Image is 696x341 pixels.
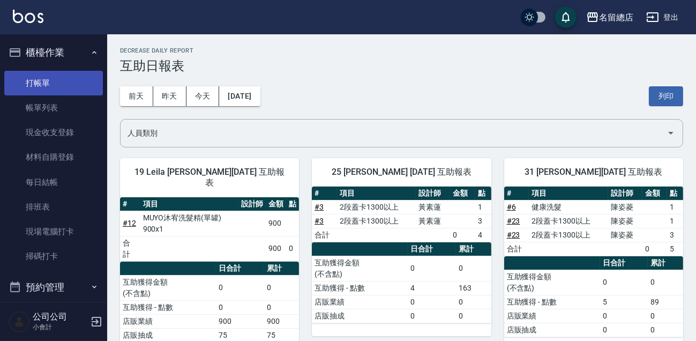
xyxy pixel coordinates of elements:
[529,200,608,214] td: 健康洗髮
[286,197,299,211] th: 點
[120,47,683,54] h2: Decrease Daily Report
[264,300,300,314] td: 0
[667,242,683,256] td: 5
[667,228,683,242] td: 3
[266,211,286,236] td: 900
[125,124,662,143] input: 人員名稱
[286,236,299,261] td: 0
[13,10,43,23] img: Logo
[264,262,300,276] th: 累計
[416,187,450,201] th: 設計師
[133,167,286,188] span: 19 Leila [PERSON_NAME][DATE] 互助報表
[408,309,456,323] td: 0
[649,86,683,106] button: 列印
[216,262,264,276] th: 日合計
[216,275,264,300] td: 0
[337,200,416,214] td: 2段蓋卡1300以上
[312,187,491,242] table: a dense table
[517,167,670,177] span: 31 [PERSON_NAME][DATE] 互助報表
[642,187,668,201] th: 金額
[416,214,450,228] td: 黃素蓮
[529,187,608,201] th: 項目
[667,187,683,201] th: 點
[555,6,577,28] button: save
[507,203,516,211] a: #6
[4,120,103,145] a: 現金收支登錄
[600,295,648,309] td: 5
[667,214,683,228] td: 1
[475,187,491,201] th: 點
[264,275,300,300] td: 0
[4,145,103,169] a: 材料自購登錄
[600,256,648,270] th: 日合計
[667,200,683,214] td: 1
[4,219,103,244] a: 現場電腦打卡
[529,228,608,242] td: 2段蓋卡1300以上
[120,86,153,106] button: 前天
[475,200,491,214] td: 1
[504,295,600,309] td: 互助獲得 - 點數
[186,86,220,106] button: 今天
[456,309,491,323] td: 0
[608,187,642,201] th: 設計師
[120,236,140,261] td: 合計
[648,256,683,270] th: 累計
[315,217,324,225] a: #3
[216,300,264,314] td: 0
[140,211,238,236] td: MUYO沐宥洗髮精(單罐) 900x1
[123,219,136,227] a: #12
[238,197,266,211] th: 設計師
[312,295,408,309] td: 店販業績
[456,295,491,309] td: 0
[504,309,600,323] td: 店販業績
[315,203,324,211] a: #3
[648,295,683,309] td: 89
[4,170,103,195] a: 每日結帳
[450,187,475,201] th: 金額
[504,187,683,256] table: a dense table
[9,311,30,332] img: Person
[504,256,683,337] table: a dense table
[507,231,520,239] a: #23
[266,197,286,211] th: 金額
[642,242,668,256] td: 0
[662,124,679,142] button: Open
[4,273,103,301] button: 預約管理
[312,309,408,323] td: 店販抽成
[4,71,103,95] a: 打帳單
[648,270,683,295] td: 0
[456,281,491,295] td: 163
[608,228,642,242] td: 陳姿菱
[4,301,103,329] button: 報表及分析
[33,312,87,322] h5: 公司公司
[599,11,633,24] div: 名留總店
[4,95,103,120] a: 帳單列表
[504,323,600,337] td: 店販抽成
[312,187,337,201] th: #
[600,323,648,337] td: 0
[120,197,140,211] th: #
[312,281,408,295] td: 互助獲得 - 點數
[408,242,456,256] th: 日合計
[312,242,491,323] table: a dense table
[582,6,638,28] button: 名留總店
[504,242,529,256] td: 合計
[120,197,299,262] table: a dense table
[600,270,648,295] td: 0
[312,228,337,242] td: 合計
[504,270,600,295] td: 互助獲得金額 (不含點)
[608,200,642,214] td: 陳姿菱
[33,322,87,332] p: 小會計
[4,244,103,269] a: 掃碼打卡
[337,214,416,228] td: 2段蓋卡1300以上
[120,314,216,328] td: 店販業績
[264,314,300,328] td: 900
[456,256,491,281] td: 0
[219,86,260,106] button: [DATE]
[408,256,456,281] td: 0
[120,300,216,314] td: 互助獲得 - 點數
[416,200,450,214] td: 黃素蓮
[504,187,529,201] th: #
[475,214,491,228] td: 3
[408,281,456,295] td: 4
